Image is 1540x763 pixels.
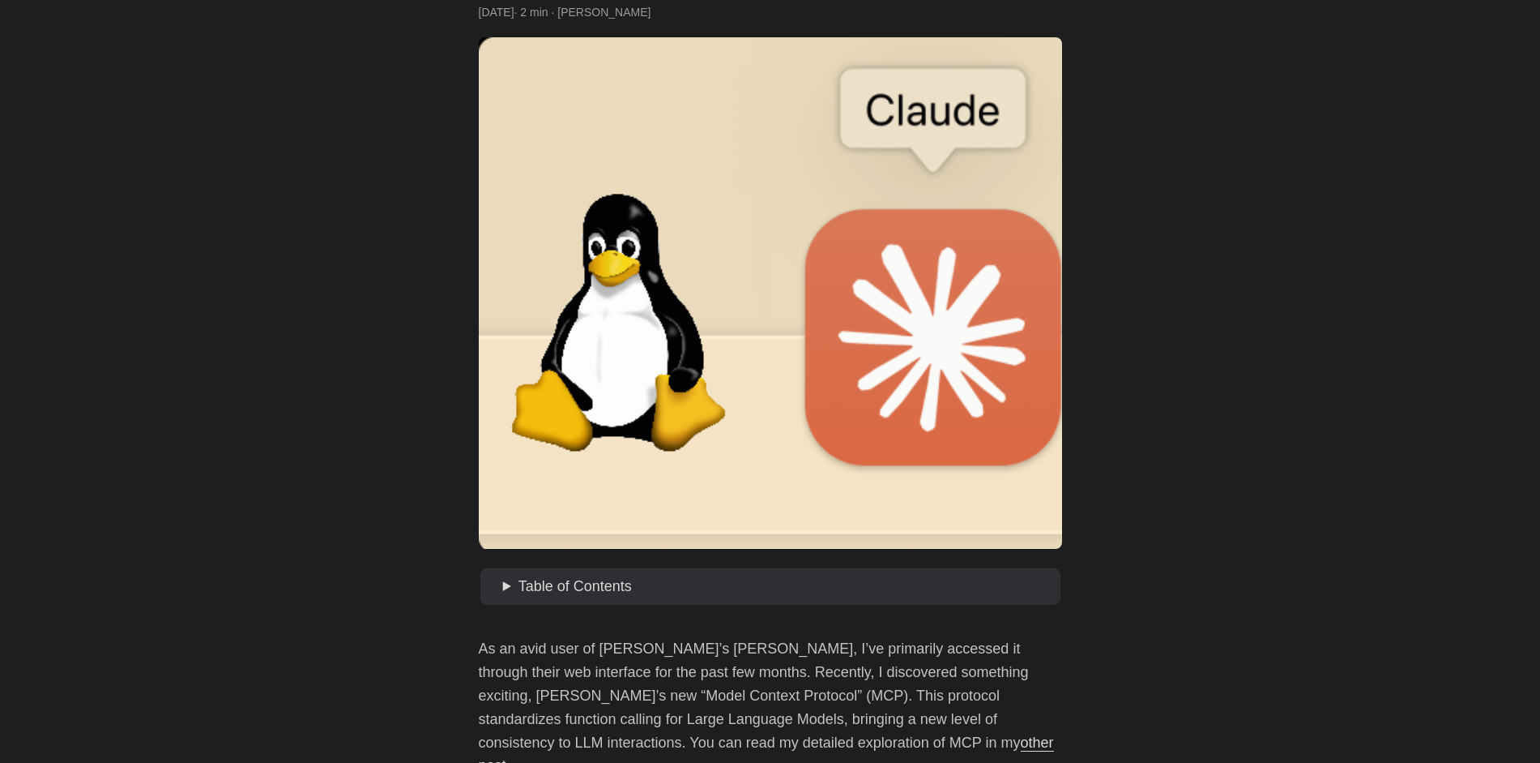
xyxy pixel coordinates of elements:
[503,575,1054,598] summary: Table of Contents
[479,3,1062,21] div: · 2 min · [PERSON_NAME]
[479,3,514,21] span: 2025-01-09 21:00:00 +0000 UTC
[518,578,632,594] span: Table of Contents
